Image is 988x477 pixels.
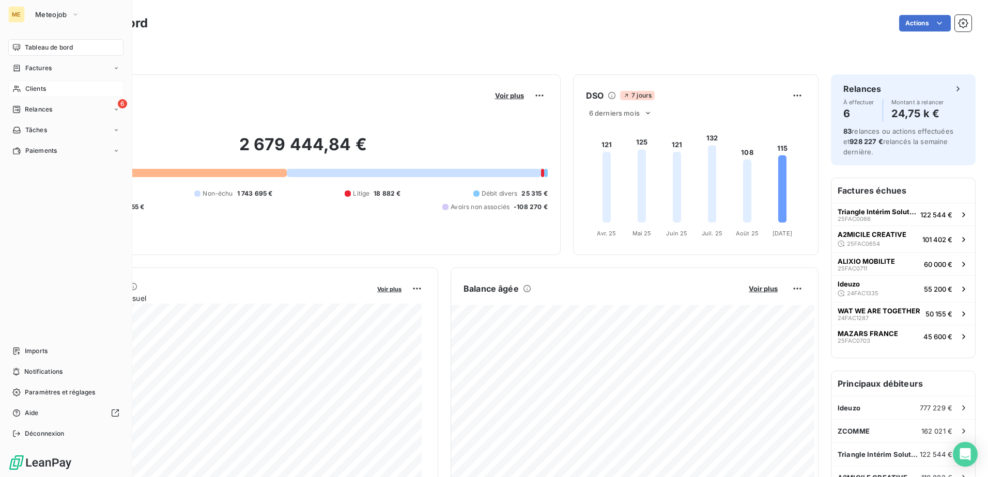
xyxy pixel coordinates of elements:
[464,282,519,295] h6: Balance âgée
[374,189,400,198] span: 18 882 €
[58,134,548,165] h2: 2 679 444,84 €
[831,252,975,275] button: ALIXIO MOBILITE25FAC071160 000 €
[25,388,95,397] span: Paramètres et réglages
[25,84,46,93] span: Clients
[25,63,52,73] span: Factures
[838,427,870,435] span: ZCOMME
[838,257,895,265] span: ALIXIO MOBILITE
[666,230,687,237] tspan: Juin 25
[203,189,233,198] span: Non-échu
[924,285,952,293] span: 55 200 €
[35,10,67,19] span: Meteojob
[8,6,25,23] div: ME
[899,15,951,31] button: Actions
[702,230,722,237] tspan: Juil. 25
[495,91,524,100] span: Voir plus
[482,189,518,198] span: Débit divers
[25,125,47,135] span: Tâches
[847,290,878,296] span: 24FAC1335
[521,189,547,198] span: 25 315 €
[632,230,651,237] tspan: Mai 25
[749,284,778,293] span: Voir plus
[920,211,952,219] span: 122 544 €
[843,127,953,156] span: relances ou actions effectuées et relancés la semaine dernière.
[25,408,39,418] span: Aide
[353,189,369,198] span: Litige
[514,202,548,212] span: -108 270 €
[925,310,952,318] span: 50 155 €
[24,367,63,376] span: Notifications
[377,285,402,293] span: Voir plus
[838,230,906,239] span: A2MICILE CREATIVE
[838,450,920,458] span: Triangle Intérim Solution RH
[597,230,616,237] tspan: Avr. 25
[838,315,869,321] span: 24FAC1287
[8,454,72,471] img: Logo LeanPay
[838,208,916,216] span: Triangle Intérim Solution RH
[25,146,57,155] span: Paiements
[891,99,944,105] span: Montant à relancer
[8,405,124,421] a: Aide
[920,450,952,458] span: 122 544 €
[773,230,792,237] tspan: [DATE]
[58,293,370,304] span: Chiffre d'affaires mensuel
[838,404,860,412] span: Ideuzo
[25,43,73,52] span: Tableau de bord
[838,307,920,315] span: WAT WE ARE TOGETHER
[374,284,405,293] button: Voir plus
[492,91,527,100] button: Voir plus
[118,99,127,108] span: 6
[620,91,655,100] span: 7 jours
[736,230,759,237] tspan: Août 25
[831,203,975,226] button: Triangle Intérim Solution RH25FAC0066122 544 €
[847,241,880,247] span: 25FAC0654
[831,226,975,252] button: A2MICILE CREATIVE25FAC0654101 402 €
[923,332,952,341] span: 45 600 €
[25,346,48,356] span: Imports
[589,109,640,117] span: 6 derniers mois
[237,189,273,198] span: 1 743 695 €
[850,137,883,146] span: 928 227 €
[838,265,867,272] span: 25FAC0711
[843,99,874,105] span: À effectuer
[838,329,898,338] span: MAZARS FRANCE
[953,442,978,467] div: Open Intercom Messenger
[924,260,952,268] span: 60 000 €
[921,427,952,435] span: 162 021 €
[920,404,952,412] span: 777 229 €
[586,89,604,102] h6: DSO
[25,429,65,438] span: Déconnexion
[831,275,975,302] button: Ideuzo24FAC133555 200 €
[831,178,975,203] h6: Factures échues
[838,280,860,288] span: Ideuzo
[831,371,975,396] h6: Principaux débiteurs
[922,235,952,244] span: 101 402 €
[838,216,871,222] span: 25FAC0066
[838,338,870,344] span: 25FAC0703
[891,105,944,122] h4: 24,75 k €
[843,105,874,122] h4: 6
[831,302,975,325] button: WAT WE ARE TOGETHER24FAC128750 155 €
[746,284,781,293] button: Voir plus
[831,325,975,347] button: MAZARS FRANCE25FAC070345 600 €
[451,202,510,212] span: Avoirs non associés
[843,83,881,95] h6: Relances
[25,105,52,114] span: Relances
[843,127,852,135] span: 83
